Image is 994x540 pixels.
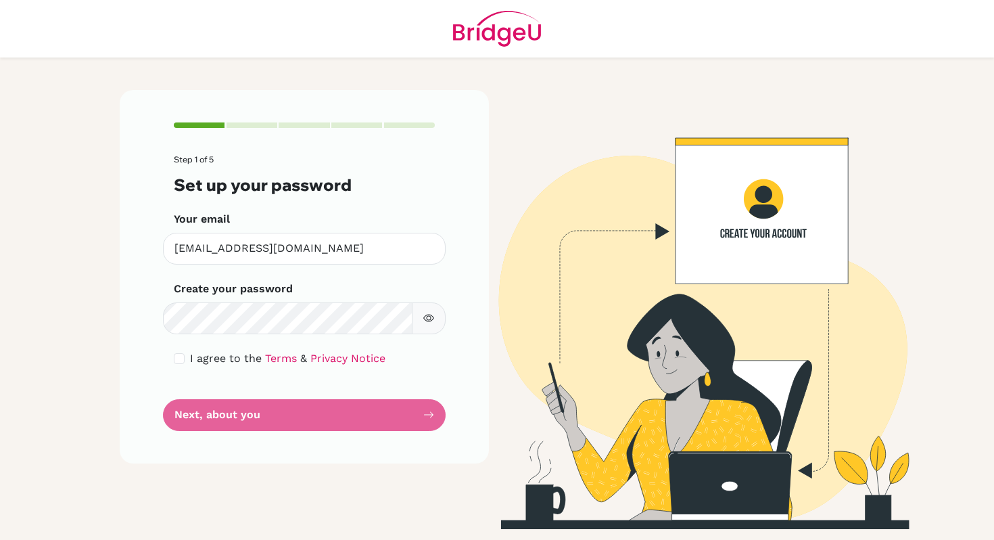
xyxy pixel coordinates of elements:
h3: Set up your password [174,175,435,195]
a: Terms [265,352,297,365]
label: Create your password [174,281,293,297]
input: Insert your email* [163,233,446,265]
label: Your email [174,211,230,227]
span: Step 1 of 5 [174,154,214,164]
span: & [300,352,307,365]
a: Privacy Notice [310,352,385,365]
span: I agree to the [190,352,262,365]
